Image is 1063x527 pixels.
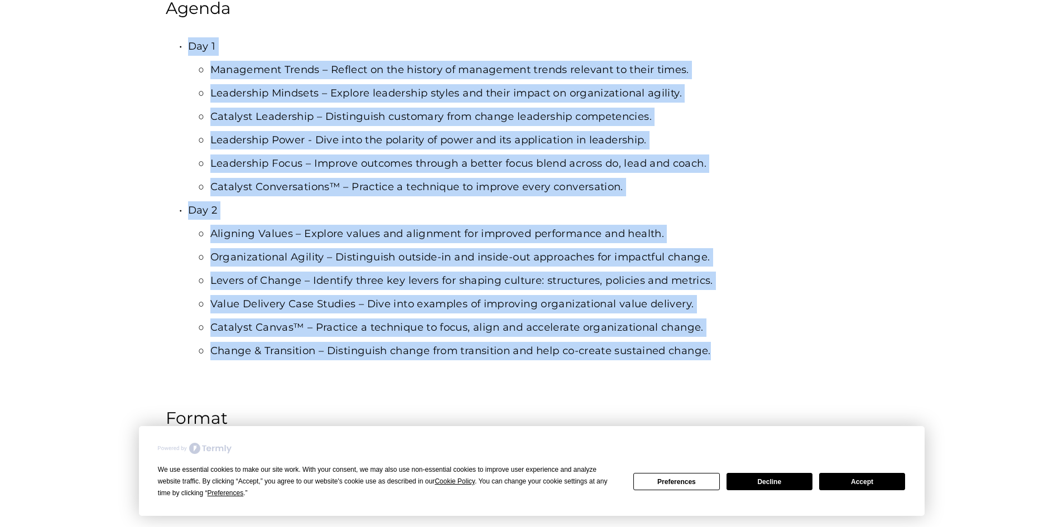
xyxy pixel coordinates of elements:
[166,407,898,429] h4: Format
[210,225,898,243] p: Aligning Values – Explore values and alignment for improved performance and health.
[210,272,898,290] p: Levers of Change – Identify three key levers for shaping culture: structures, policies and metrics.
[210,108,898,126] p: Catalyst Leadership – Distinguish customary from change leadership competencies.
[158,464,620,499] div: We use essential cookies to make our site work. With your consent, we may also use non-essential ...
[188,37,898,56] p: Day 1
[210,131,898,149] p: Leadership Power - Dive into the polarity of power and its application in leadership.
[158,443,232,454] img: Powered by Termly
[819,473,905,490] button: Accept
[210,84,898,103] p: Leadership Mindsets – Explore leadership styles and their impact on organizational agility.
[210,248,898,267] p: Organizational Agility – Distinguish outside-in and inside-out approaches for impactful change.
[210,61,898,79] p: Management Trends – Reflect on the history of management trends relevant to their times.
[210,318,898,337] p: Catalyst Canvas™ – Practice a technique to focus, align and accelerate organizational change.
[435,477,475,485] span: Cookie Policy
[633,473,719,490] button: Preferences
[210,154,898,173] p: Leadership Focus – Improve outcomes through a better focus blend across do, lead and coach.
[188,201,898,220] p: Day 2
[210,178,898,196] p: Catalyst Conversations™ – Practice a technique to improve every conversation.
[210,342,898,360] p: Change & Transition – Distinguish change from transition and help co-create sustained change.
[208,489,244,497] span: Preferences
[139,426,925,516] div: Cookie Consent Prompt
[210,295,898,313] p: Value Delivery Case Studies – Dive into examples of improving organizational value delivery.
[727,473,812,490] button: Decline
